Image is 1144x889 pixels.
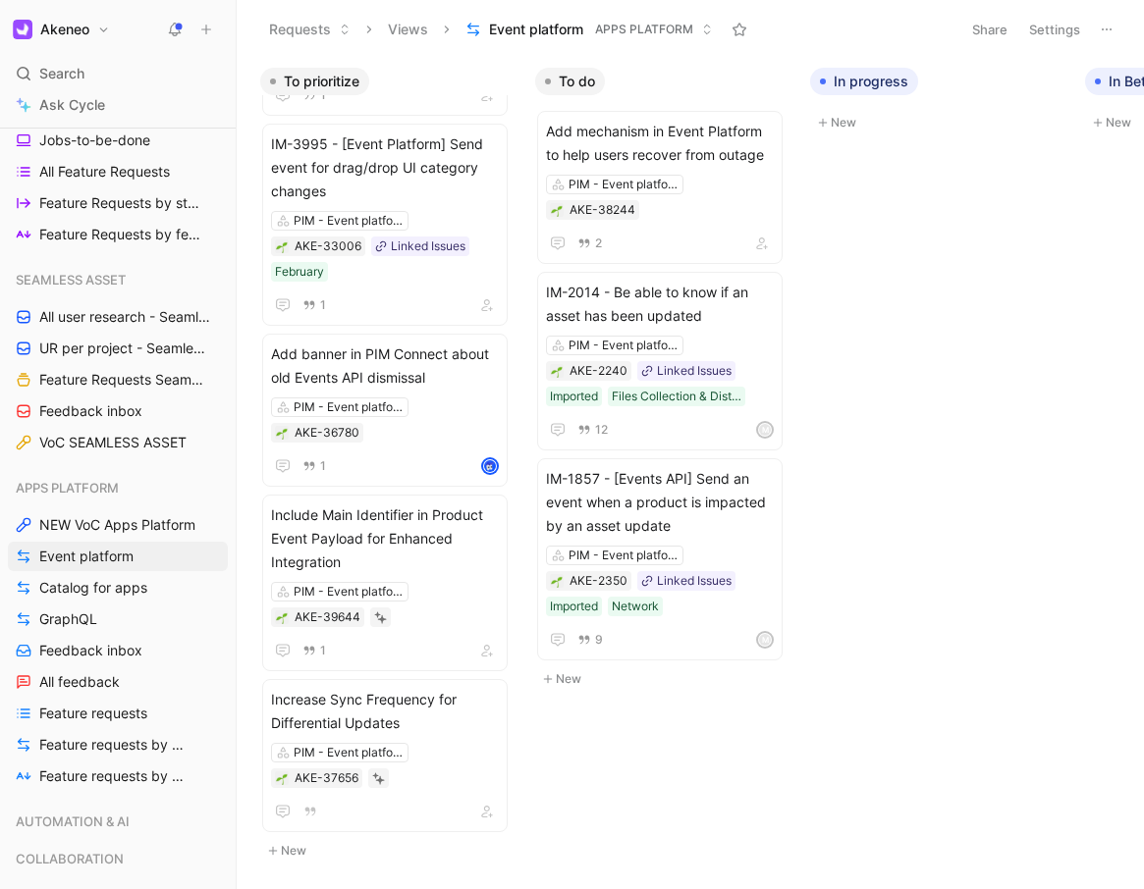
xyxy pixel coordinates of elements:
span: VoC SEAMLESS ASSET [39,433,187,452]
a: GraphQL [8,604,228,634]
div: APPS PLATFORMNEW VoC Apps PlatformEvent platformCatalog for appsGraphQLFeedback inboxAll feedback... [8,473,228,791]
h1: Akeneo [40,21,89,38]
span: UR per project - Seamless assets (Marion) [39,339,208,358]
span: SEAMLESS ASSET [16,270,126,289]
span: All user research - Seamless Asset ([PERSON_NAME]) [39,307,210,327]
button: AkeneoAkeneo [8,16,115,43]
button: Event platformAPPS PLATFORM [457,15,722,44]
div: AUTOMATION & AI [8,807,228,842]
span: COLLABORATION [16,849,124,868]
span: Catalog for apps [39,578,147,598]
span: AUTOMATION & AI [16,811,130,831]
span: APPS PLATFORM [595,20,693,39]
div: SEAMLESS ASSETAll user research - Seamless Asset ([PERSON_NAME])UR per project - Seamless assets ... [8,265,228,457]
a: Ask Cycle [8,90,228,120]
span: All feedback [39,672,120,692]
a: Feedback inbox [8,636,228,665]
a: Feature Requests Seamless Assets [8,365,228,394]
span: Ask Cycle [39,93,105,117]
span: All Feature Requests [39,162,170,182]
span: NEW VoC Apps Platform [39,515,195,535]
a: NEW VoC Apps Platform [8,510,228,540]
a: VoC SEAMLESS ASSET [8,428,228,457]
a: Jobs-to-be-done [8,126,228,155]
a: All feedback [8,667,228,697]
a: Feature requests by status [8,730,228,759]
span: Feature requests by status [39,735,184,755]
div: SEAMLESS ASSET [8,265,228,294]
span: Feature requests [39,704,147,723]
a: All Feature Requests [8,157,228,186]
div: COLLABORATION [8,844,228,879]
span: Feedback inbox [39,401,142,421]
a: Feedback inbox [8,396,228,426]
a: Feature Requests by status [8,188,228,218]
span: Feature requests by feature [39,766,185,786]
span: GraphQL [39,609,97,629]
button: Views [379,15,437,44]
div: Search [8,59,228,88]
span: Feature Requests by feature [39,225,202,244]
button: Share [963,16,1016,43]
a: Event platform [8,542,228,571]
span: Feature Requests by status [39,193,202,213]
a: Feature requests [8,699,228,728]
span: Feedback inbox [39,641,142,660]
a: Catalog for apps [8,573,228,602]
div: APPS PLATFORM [8,473,228,502]
span: APPS PLATFORM [16,478,119,497]
span: Event platform [39,547,134,566]
span: Feature Requests Seamless Assets [39,370,205,390]
a: All user research - Seamless Asset ([PERSON_NAME]) [8,302,228,332]
a: Feature Requests by feature [8,220,228,249]
span: Event platform [489,20,583,39]
button: Requests [260,15,359,44]
span: Search [39,62,84,85]
button: Settings [1020,16,1089,43]
span: Jobs-to-be-done [39,131,150,150]
img: Akeneo [13,20,32,39]
a: UR per project - Seamless assets (Marion) [8,334,228,363]
div: COLLABORATION [8,844,228,873]
a: Feature requests by feature [8,761,228,791]
div: AUTOMATION & AI [8,807,228,836]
